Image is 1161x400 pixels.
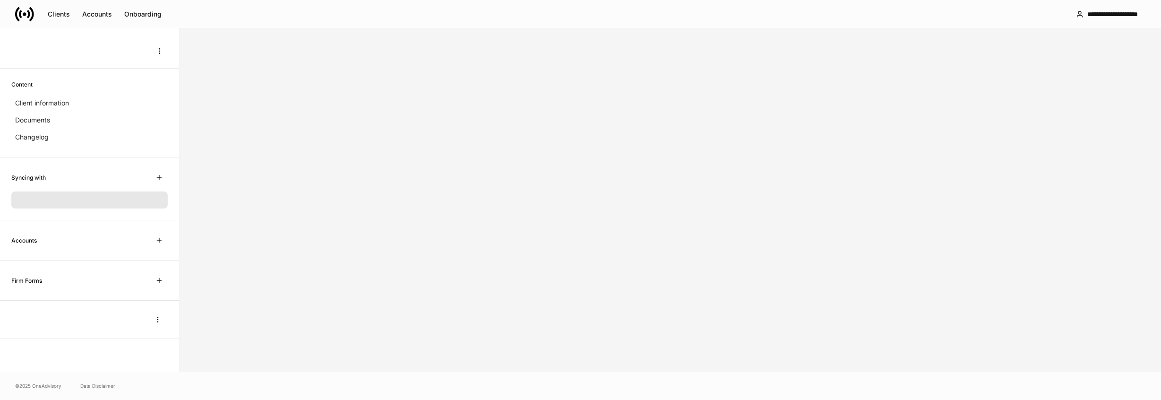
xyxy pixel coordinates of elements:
p: Documents [15,115,50,125]
div: Onboarding [124,11,162,17]
button: Onboarding [118,7,168,22]
a: Client information [11,95,168,112]
p: Changelog [15,132,49,142]
p: Client information [15,98,69,108]
h6: Firm Forms [11,276,42,285]
h6: Syncing with [11,173,46,182]
h6: Accounts [11,236,37,245]
span: © 2025 OneAdvisory [15,382,61,390]
a: Data Disclaimer [80,382,115,390]
h6: Content [11,80,33,89]
a: Changelog [11,129,168,146]
button: Clients [42,7,76,22]
div: Accounts [82,11,112,17]
div: Clients [48,11,70,17]
button: Accounts [76,7,118,22]
a: Documents [11,112,168,129]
